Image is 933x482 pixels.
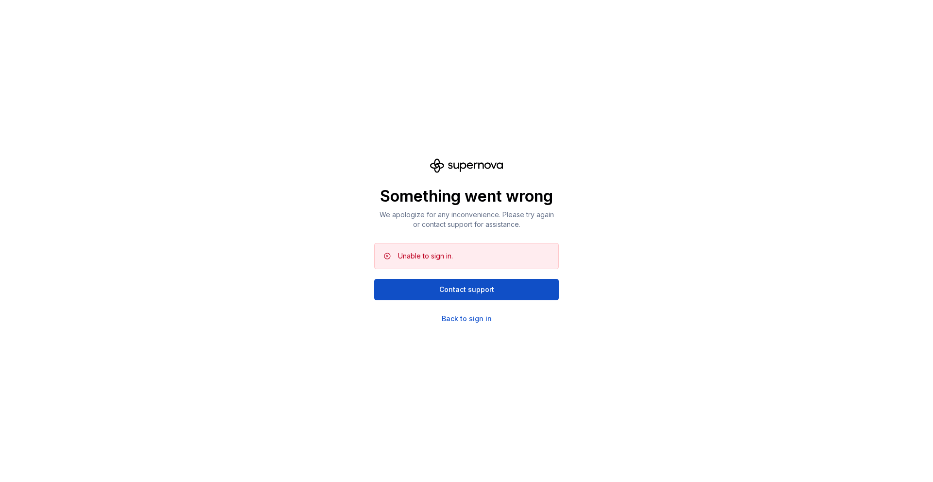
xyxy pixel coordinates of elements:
a: Back to sign in [442,314,492,324]
button: Contact support [374,279,559,300]
p: We apologize for any inconvenience. Please try again or contact support for assistance. [374,210,559,229]
p: Something went wrong [374,187,559,206]
span: Contact support [439,285,494,294]
div: Unable to sign in. [398,251,453,261]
